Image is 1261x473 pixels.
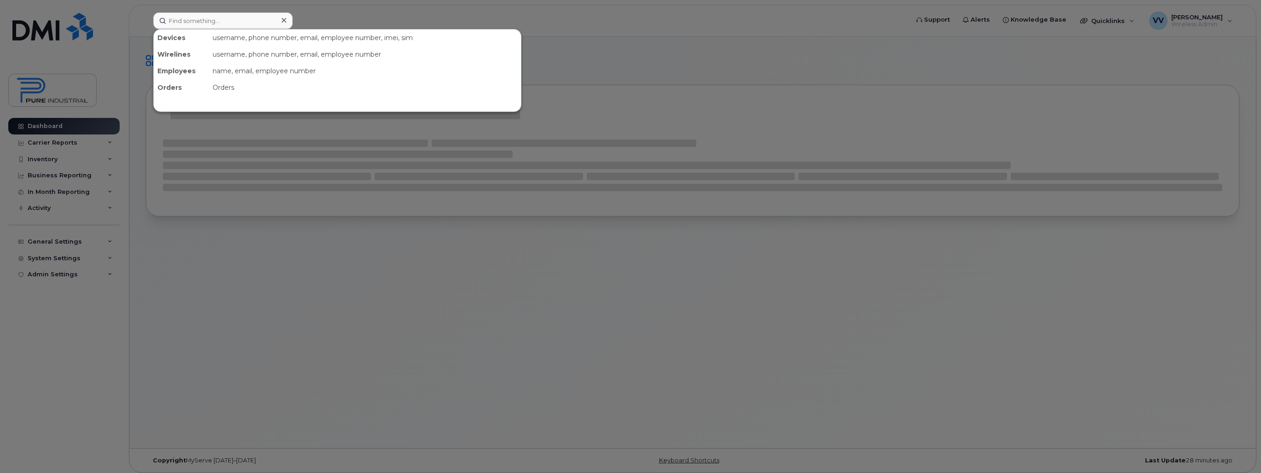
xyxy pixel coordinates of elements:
[154,46,209,63] div: Wirelines
[154,79,209,96] div: Orders
[209,29,521,46] div: username, phone number, email, employee number, imei, sim
[209,46,521,63] div: username, phone number, email, employee number
[154,29,209,46] div: Devices
[209,79,521,96] div: Orders
[209,63,521,79] div: name, email, employee number
[154,63,209,79] div: Employees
